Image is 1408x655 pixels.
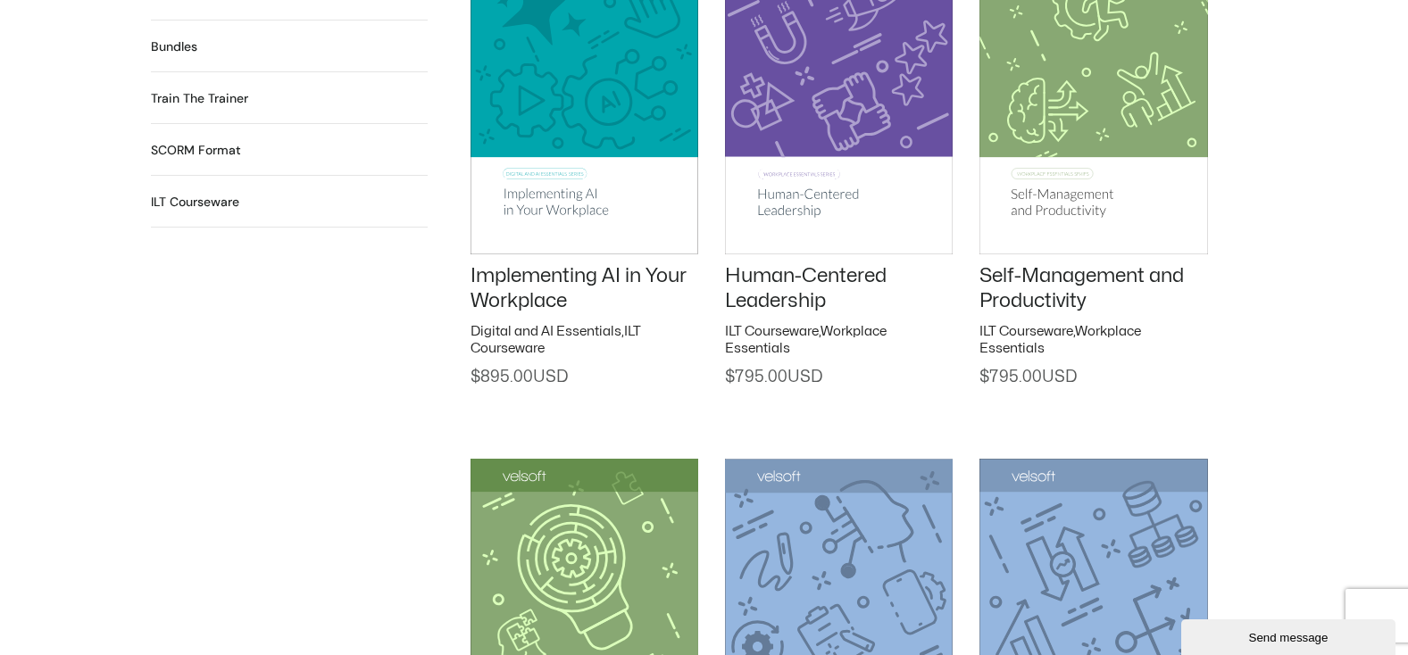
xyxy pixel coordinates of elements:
[151,193,239,211] h2: ILT Courseware
[151,193,239,211] a: Visit product category ILT Courseware
[471,369,568,385] span: 895.00
[979,369,989,385] span: $
[979,266,1184,311] a: Self-Management and Productivity
[151,141,241,160] h2: SCORM Format
[151,37,197,56] h2: Bundles
[471,266,687,311] a: Implementing AI in Your Workplace
[725,325,819,338] a: ILT Courseware
[725,369,822,385] span: 795.00
[151,89,248,108] h2: Train the Trainer
[471,325,621,338] a: Digital and AI Essentials
[979,325,1073,338] a: ILT Courseware
[151,89,248,108] a: Visit product category Train the Trainer
[471,323,698,358] h2: ,
[151,141,241,160] a: Visit product category SCORM Format
[979,369,1077,385] span: 795.00
[979,323,1207,358] h2: ,
[725,323,953,358] h2: ,
[725,266,887,311] a: Human-Centered Leadership
[471,369,480,385] span: $
[151,37,197,56] a: Visit product category Bundles
[725,369,735,385] span: $
[1181,616,1399,655] iframe: chat widget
